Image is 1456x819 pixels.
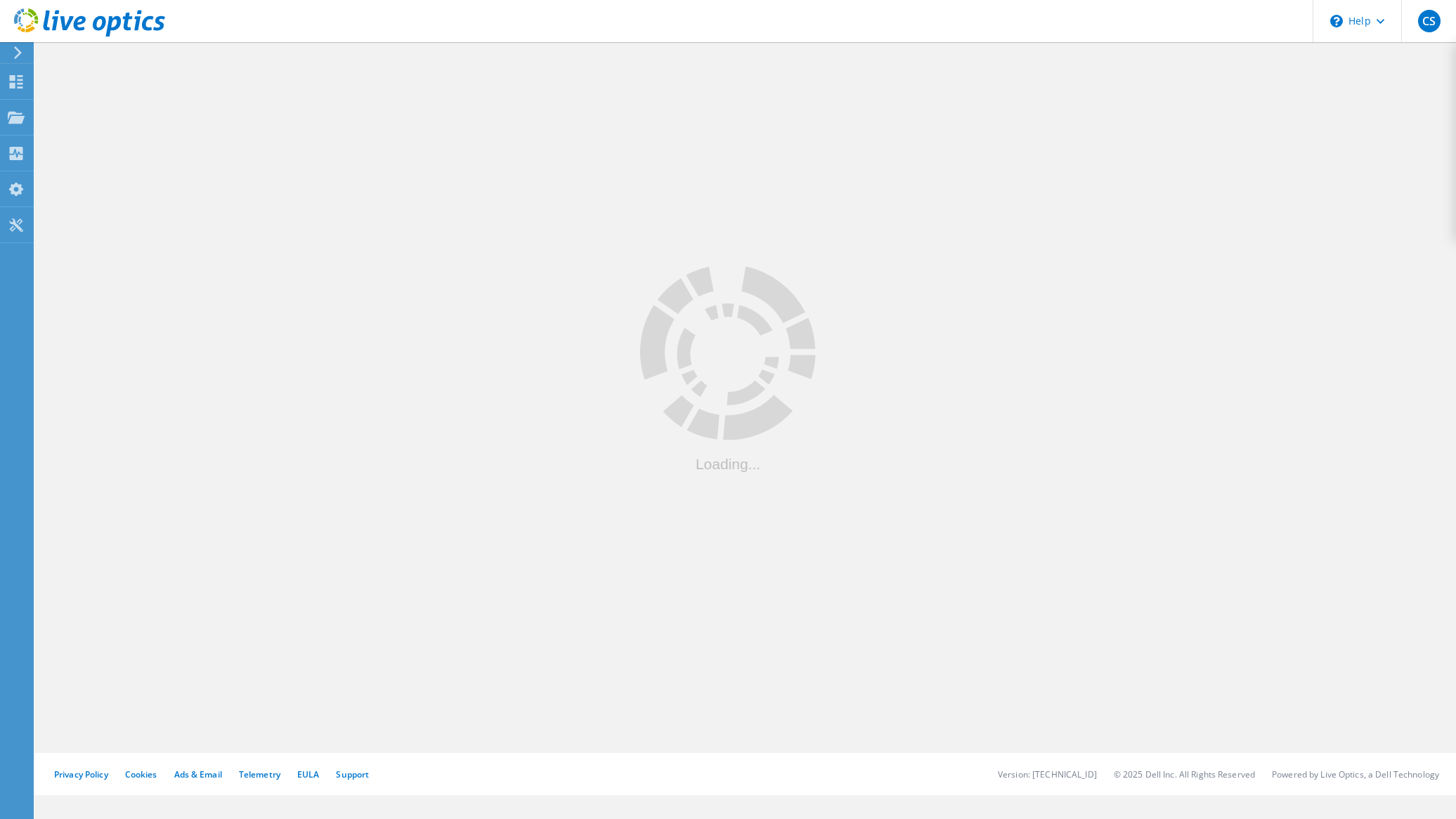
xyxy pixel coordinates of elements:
a: Ads & Email [174,768,222,780]
a: EULA [297,768,319,780]
a: Live Optics Dashboard [14,30,165,39]
li: Version: [TECHNICAL_ID] [998,768,1097,780]
a: Privacy Policy [54,768,108,780]
svg: \n [1330,15,1343,27]
a: Telemetry [239,768,280,780]
li: © 2025 Dell Inc. All Rights Reserved [1114,768,1255,780]
a: Cookies [125,768,157,780]
li: Powered by Live Optics, a Dell Technology [1272,768,1439,780]
span: CS [1422,15,1436,27]
div: Loading... [640,456,816,471]
a: Support [336,768,369,780]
